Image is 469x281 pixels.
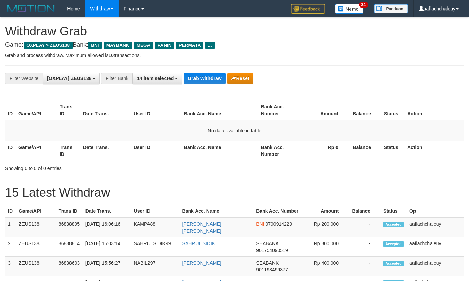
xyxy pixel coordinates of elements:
[16,257,56,276] td: ZEUS138
[184,73,225,84] button: Grab Withdraw
[335,4,364,14] img: Button%20Memo.svg
[5,205,16,218] th: ID
[24,42,73,49] span: OXPLAY > ZEUS138
[56,257,83,276] td: 86838603
[16,101,57,120] th: Game/API
[5,162,190,172] div: Showing 0 to 0 of 0 entries
[181,101,258,120] th: Bank Acc. Name
[5,73,43,84] div: Filter Website
[80,101,131,120] th: Date Trans.
[407,237,464,257] td: aaflachchaleuy
[5,42,464,48] h4: Game: Bank:
[182,260,221,266] a: [PERSON_NAME]
[291,4,325,14] img: Feedback.jpg
[47,76,91,81] span: [OXPLAY] ZEUS138
[301,237,349,257] td: Rp 300,000
[253,205,301,218] th: Bank Acc. Number
[5,101,16,120] th: ID
[16,218,56,237] td: ZEUS138
[5,237,16,257] td: 2
[407,257,464,276] td: aaflachchaleuy
[265,221,292,227] span: Copy 0790914229 to clipboard
[83,237,131,257] td: [DATE] 16:03:14
[155,42,174,49] span: PANIN
[176,42,204,49] span: PERMATA
[258,141,299,160] th: Bank Acc. Number
[383,261,404,266] span: Accepted
[80,141,131,160] th: Date Trans.
[258,101,299,120] th: Bank Acc. Number
[5,25,464,38] h1: Withdraw Grab
[381,141,405,160] th: Status
[83,218,131,237] td: [DATE] 16:06:16
[57,101,80,120] th: Trans ID
[374,4,408,13] img: panduan.png
[301,218,349,237] td: Rp 200,000
[131,205,179,218] th: User ID
[299,101,348,120] th: Amount
[349,257,380,276] td: -
[227,73,253,84] button: Reset
[56,205,83,218] th: Trans ID
[205,42,215,49] span: ...
[131,141,181,160] th: User ID
[5,186,464,199] h1: 15 Latest Withdraw
[56,218,83,237] td: 86838895
[179,205,254,218] th: Bank Acc. Name
[83,257,131,276] td: [DATE] 15:56:27
[43,73,100,84] button: [OXPLAY] ZEUS138
[131,237,179,257] td: SAHRULSIDIK99
[5,3,57,14] img: MOTION_logo.png
[131,101,181,120] th: User ID
[256,260,279,266] span: SEABANK
[5,120,464,141] td: No data available in table
[131,257,179,276] td: NABIL297
[301,205,349,218] th: Amount
[381,101,405,120] th: Status
[108,53,114,58] strong: 10
[383,241,404,247] span: Accepted
[16,205,56,218] th: Game/API
[407,218,464,237] td: aaflachchaleuy
[182,241,215,246] a: SAHRUL SIDIK
[348,141,381,160] th: Balance
[256,267,288,272] span: Copy 901193499377 to clipboard
[405,101,464,120] th: Action
[5,257,16,276] td: 3
[132,73,182,84] button: 14 item selected
[301,257,349,276] td: Rp 400,000
[383,222,404,227] span: Accepted
[349,218,380,237] td: -
[380,205,407,218] th: Status
[5,52,464,59] p: Grab and process withdraw. Maximum allowed is transactions.
[348,101,381,120] th: Balance
[256,221,264,227] span: BNI
[57,141,80,160] th: Trans ID
[349,237,380,257] td: -
[182,221,221,234] a: [PERSON_NAME] [PERSON_NAME]
[56,237,83,257] td: 86838814
[256,241,279,246] span: SEABANK
[134,42,153,49] span: MEGA
[88,42,101,49] span: BNI
[16,237,56,257] td: ZEUS138
[5,218,16,237] td: 1
[407,205,464,218] th: Op
[359,2,368,8] span: 34
[405,141,464,160] th: Action
[83,205,131,218] th: Date Trans.
[104,42,132,49] span: MAYBANK
[101,73,132,84] div: Filter Bank
[349,205,380,218] th: Balance
[181,141,258,160] th: Bank Acc. Name
[137,76,174,81] span: 14 item selected
[256,248,288,253] span: Copy 901754090519 to clipboard
[299,141,348,160] th: Rp 0
[131,218,179,237] td: KAMPA88
[5,141,16,160] th: ID
[16,141,57,160] th: Game/API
